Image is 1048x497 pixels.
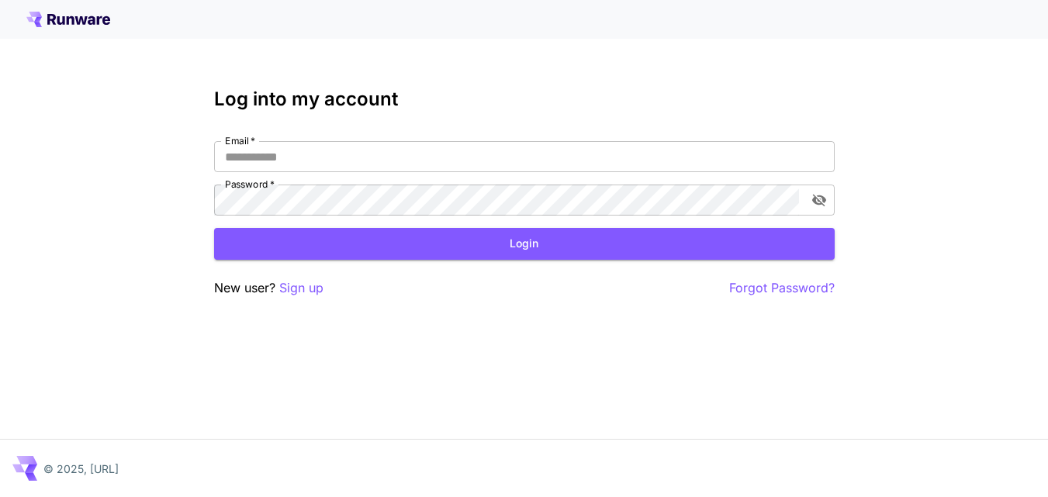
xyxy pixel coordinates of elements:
[225,134,255,147] label: Email
[214,88,835,110] h3: Log into my account
[214,278,323,298] p: New user?
[729,278,835,298] button: Forgot Password?
[43,461,119,477] p: © 2025, [URL]
[805,186,833,214] button: toggle password visibility
[225,178,275,191] label: Password
[279,278,323,298] button: Sign up
[214,228,835,260] button: Login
